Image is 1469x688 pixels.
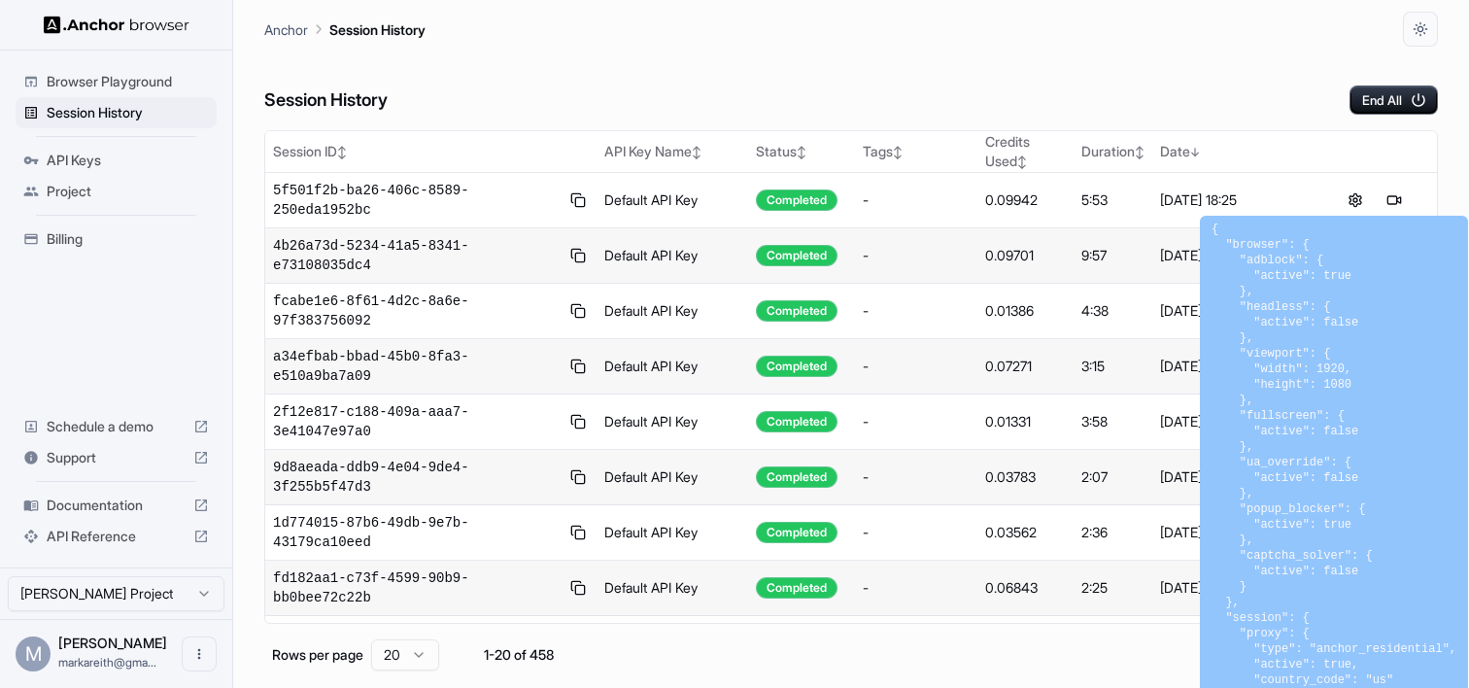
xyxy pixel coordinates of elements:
[597,450,748,505] td: Default API Key
[756,411,837,432] div: Completed
[1160,301,1305,321] div: [DATE] 17:59
[1349,86,1438,115] button: End All
[273,347,559,386] span: a34efbab-bbad-45b0-8fa3-e510a9ba7a09
[597,173,748,228] td: Default API Key
[1081,142,1144,161] div: Duration
[44,16,189,34] img: Anchor Logo
[273,142,589,161] div: Session ID
[893,145,903,159] span: ↕
[16,97,217,128] div: Session History
[1160,467,1305,487] div: [DATE] 11:50
[470,645,567,665] div: 1-20 of 458
[756,356,837,377] div: Completed
[597,228,748,284] td: Default API Key
[1081,523,1144,542] div: 2:36
[985,301,1066,321] div: 0.01386
[337,145,347,159] span: ↕
[863,357,971,376] div: -
[692,145,701,159] span: ↕
[47,417,186,436] span: Schedule a demo
[1081,190,1144,210] div: 5:53
[597,616,748,671] td: Default API Key
[1081,467,1144,487] div: 2:07
[1081,578,1144,598] div: 2:25
[756,466,837,488] div: Completed
[985,132,1066,171] div: Credits Used
[16,411,217,442] div: Schedule a demo
[985,246,1066,265] div: 0.09701
[16,442,217,473] div: Support
[1081,412,1144,431] div: 3:58
[58,635,167,651] span: Mark Reith
[16,176,217,207] div: Project
[604,142,740,161] div: API Key Name
[272,645,363,665] p: Rows per page
[985,357,1066,376] div: 0.07271
[47,72,209,91] span: Browser Playground
[329,19,426,40] p: Session History
[16,224,217,255] div: Billing
[16,145,217,176] div: API Keys
[1160,357,1305,376] div: [DATE] 17:51
[863,246,971,265] div: -
[16,66,217,97] div: Browser Playground
[863,467,971,487] div: -
[863,578,971,598] div: -
[47,229,209,249] span: Billing
[863,190,971,210] div: -
[1135,145,1144,159] span: ↕
[985,467,1066,487] div: 0.03783
[47,527,186,546] span: API Reference
[273,568,559,607] span: fd182aa1-c73f-4599-90b9-bb0bee72c22b
[273,458,559,497] span: 9d8aeada-ddb9-4e04-9de4-3f255b5f47d3
[1081,357,1144,376] div: 3:15
[756,300,837,322] div: Completed
[985,412,1066,431] div: 0.01331
[273,513,559,552] span: 1d774015-87b6-49db-9e7b-43179ca10eed
[273,292,559,330] span: fcabe1e6-8f61-4d2c-8a6e-97f383756092
[597,505,748,561] td: Default API Key
[863,412,971,431] div: -
[756,522,837,543] div: Completed
[597,395,748,450] td: Default API Key
[756,577,837,599] div: Completed
[597,339,748,395] td: Default API Key
[47,496,186,515] span: Documentation
[264,18,426,40] nav: breadcrumb
[985,190,1066,210] div: 0.09942
[273,181,559,220] span: 5f501f2b-ba26-406c-8589-250eda1952bc
[1160,523,1305,542] div: [DATE] 11:25
[597,284,748,339] td: Default API Key
[16,636,51,671] div: M
[1081,246,1144,265] div: 9:57
[1160,246,1305,265] div: [DATE] 18:04
[1160,190,1305,210] div: [DATE] 18:25
[863,142,971,161] div: Tags
[47,182,209,201] span: Project
[264,19,308,40] p: Anchor
[863,301,971,321] div: -
[756,245,837,266] div: Completed
[863,523,971,542] div: -
[1017,155,1027,169] span: ↕
[16,490,217,521] div: Documentation
[597,561,748,616] td: Default API Key
[1160,578,1305,598] div: [DATE] 07:21
[182,636,217,671] button: Open menu
[985,578,1066,598] div: 0.06843
[58,655,156,670] span: markareith@gmail.com
[1160,412,1305,431] div: [DATE] 12:00
[47,103,209,122] span: Session History
[797,145,806,159] span: ↕
[264,86,388,115] h6: Session History
[273,236,559,275] span: 4b26a73d-5234-41a5-8341-e73108035dc4
[47,448,186,467] span: Support
[985,523,1066,542] div: 0.03562
[1081,301,1144,321] div: 4:38
[16,521,217,552] div: API Reference
[756,142,847,161] div: Status
[273,402,559,441] span: 2f12e817-c188-409a-aaa7-3e41047e97a0
[1190,145,1200,159] span: ↓
[1160,142,1305,161] div: Date
[47,151,209,170] span: API Keys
